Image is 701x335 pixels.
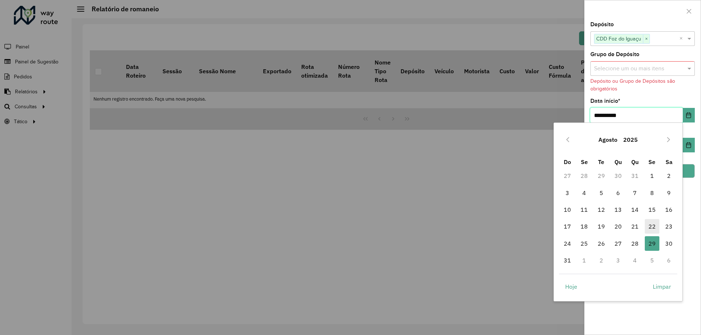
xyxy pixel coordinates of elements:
td: 22 [644,218,660,235]
span: 3 [560,186,575,200]
button: Next Month [663,134,674,145]
td: 11 [576,201,593,218]
span: Se [648,158,655,165]
button: Limpar [647,279,677,294]
span: 19 [594,219,609,234]
span: 14 [628,202,642,217]
td: 1 [576,252,593,269]
span: Sa [666,158,673,165]
td: 28 [627,235,643,252]
span: 7 [628,186,642,200]
span: × [643,35,650,43]
span: Do [564,158,571,165]
td: 20 [610,218,627,235]
td: 24 [559,235,576,252]
span: 25 [577,236,591,251]
td: 2 [593,252,609,269]
span: 16 [662,202,676,217]
span: 23 [662,219,676,234]
td: 25 [576,235,593,252]
span: Qu [614,158,622,165]
span: 13 [611,202,625,217]
label: Depósito [590,20,614,29]
td: 15 [644,201,660,218]
span: 29 [645,236,659,251]
span: Se [581,158,588,165]
span: 1 [645,168,659,183]
td: 5 [593,184,609,201]
td: 14 [627,201,643,218]
span: 2 [662,168,676,183]
span: 28 [628,236,642,251]
td: 31 [627,167,643,184]
span: 31 [560,253,575,268]
td: 2 [660,167,677,184]
td: 8 [644,184,660,201]
span: Qu [631,158,639,165]
span: 11 [577,202,591,217]
span: Hoje [565,282,577,291]
td: 30 [660,235,677,252]
span: Te [598,158,604,165]
td: 12 [593,201,609,218]
td: 7 [627,184,643,201]
span: 27 [611,236,625,251]
span: Limpar [653,282,671,291]
span: 6 [611,186,625,200]
span: 4 [577,186,591,200]
td: 3 [610,252,627,269]
td: 4 [627,252,643,269]
td: 9 [660,184,677,201]
label: Data início [590,97,620,105]
td: 27 [610,235,627,252]
label: Grupo de Depósito [590,50,639,59]
button: Choose Date [683,138,695,152]
td: 6 [610,184,627,201]
span: 5 [594,186,609,200]
td: 28 [576,167,593,184]
td: 13 [610,201,627,218]
td: 17 [559,218,576,235]
td: 31 [559,252,576,269]
td: 29 [593,167,609,184]
span: 12 [594,202,609,217]
span: 30 [662,236,676,251]
span: 26 [594,236,609,251]
span: Clear all [679,34,686,43]
formly-validation-message: Depósito ou Grupo de Depósitos são obrigatórios [590,78,675,91]
td: 27 [559,167,576,184]
button: Choose Year [620,131,641,148]
td: 29 [644,235,660,252]
td: 3 [559,184,576,201]
td: 23 [660,218,677,235]
td: 5 [644,252,660,269]
span: 15 [645,202,659,217]
td: 10 [559,201,576,218]
span: 24 [560,236,575,251]
td: 21 [627,218,643,235]
span: 8 [645,186,659,200]
span: 18 [577,219,591,234]
td: 16 [660,201,677,218]
td: 1 [644,167,660,184]
span: 9 [662,186,676,200]
td: 6 [660,252,677,269]
td: 18 [576,218,593,235]
td: 26 [593,235,609,252]
td: 4 [576,184,593,201]
td: 30 [610,167,627,184]
button: Choose Month [595,131,620,148]
span: 20 [611,219,625,234]
span: 22 [645,219,659,234]
span: 10 [560,202,575,217]
span: 17 [560,219,575,234]
button: Choose Date [683,108,695,122]
button: Hoje [559,279,583,294]
span: 21 [628,219,642,234]
button: Previous Month [562,134,574,145]
div: Choose Date [553,122,683,301]
span: CDD Foz do Iguaçu [594,34,643,43]
td: 19 [593,218,609,235]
